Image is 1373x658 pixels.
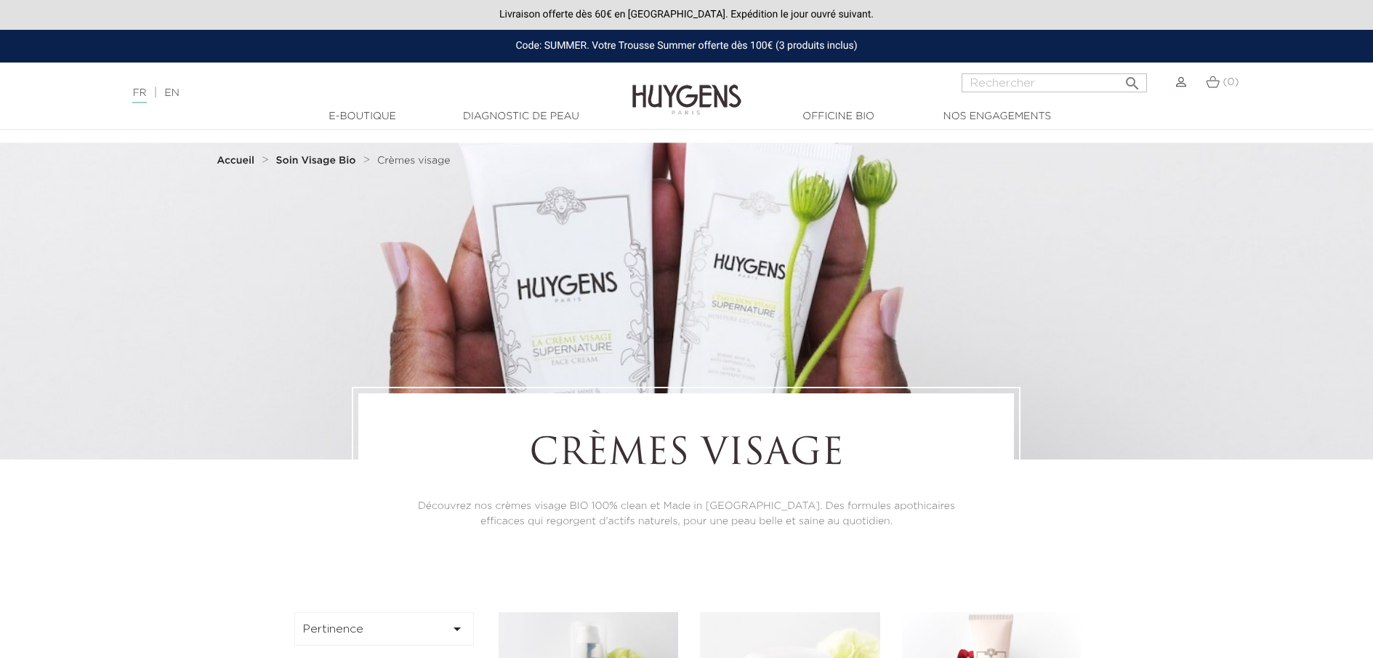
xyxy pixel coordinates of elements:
button:  [1119,69,1145,89]
input: Rechercher [962,73,1147,92]
a: Accueil [217,155,257,166]
img: Huygens [632,61,741,117]
a: FR [132,88,146,103]
strong: Accueil [217,156,254,166]
span: (0) [1223,77,1239,87]
span: Crèmes visage [377,156,450,166]
a: Crèmes visage [377,155,450,166]
p: Découvrez nos crèmes visage BIO 100% clean et Made in [GEOGRAPHIC_DATA]. Des formules apothicaire... [398,499,974,529]
div: | [125,84,561,102]
a: Diagnostic de peau [448,109,594,124]
a: E-Boutique [290,109,435,124]
a: Soin Visage Bio [276,155,360,166]
i:  [1124,71,1141,88]
strong: Soin Visage Bio [276,156,356,166]
button: Pertinence [294,612,475,646]
a: Nos engagements [925,109,1070,124]
h1: Crèmes visage [398,433,974,477]
a: Officine Bio [766,109,911,124]
i:  [448,620,466,638]
a: EN [164,88,179,98]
